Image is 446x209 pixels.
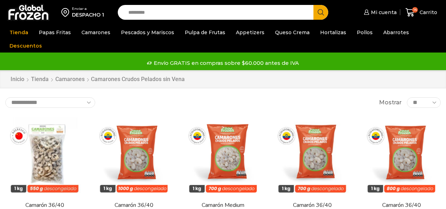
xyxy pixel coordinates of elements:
a: Appetizers [232,26,268,39]
a: Pulpa de Frutas [181,26,229,39]
a: Queso Crema [271,26,313,39]
a: Pollos [353,26,376,39]
a: Pescados y Mariscos [117,26,178,39]
a: Mi cuenta [362,5,397,19]
div: DESPACHO 1 [72,11,104,18]
a: Descuentos [6,39,45,53]
a: Tienda [6,26,32,39]
a: Hortalizas [317,26,350,39]
a: Papas Fritas [35,26,74,39]
a: Abarrotes [380,26,413,39]
a: Camarones [55,75,85,84]
img: address-field-icon.svg [61,6,72,18]
a: Tienda [31,75,49,84]
button: Search button [313,5,328,20]
span: 14 [412,7,418,13]
select: Pedido de la tienda [5,97,95,108]
a: Camarones [78,26,114,39]
span: Mostrar [379,99,402,107]
span: Mi cuenta [369,9,397,16]
h1: Camarones Crudos Pelados sin Vena [91,76,185,82]
div: Enviar a [72,6,104,11]
span: Carrito [418,9,437,16]
a: Inicio [10,75,25,84]
a: 14 Carrito [404,4,439,21]
nav: Breadcrumb [10,75,185,84]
